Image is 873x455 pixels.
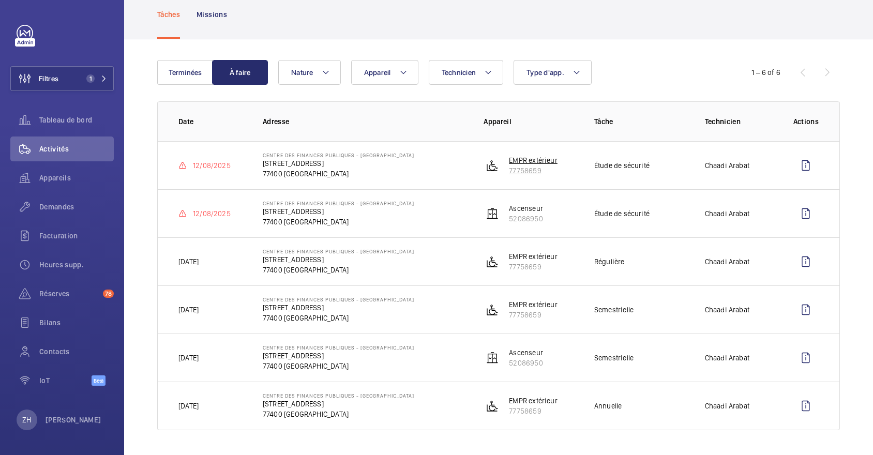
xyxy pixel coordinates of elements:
p: 77400 [GEOGRAPHIC_DATA] [263,361,414,371]
p: 77400 [GEOGRAPHIC_DATA] [263,265,414,275]
p: [STREET_ADDRESS] [263,399,414,409]
p: 77758659 [509,165,558,176]
button: Technicien [429,60,504,85]
p: Centre des finances publiques - [GEOGRAPHIC_DATA] [263,152,414,158]
p: Date [178,116,246,127]
p: Missions [197,9,227,20]
span: Beta [92,375,106,386]
button: Type d'app. [514,60,592,85]
p: Centre des finances publiques - [GEOGRAPHIC_DATA] [263,248,414,254]
p: [STREET_ADDRESS] [263,158,414,169]
p: Actions [793,116,819,127]
p: 77400 [GEOGRAPHIC_DATA] [263,409,414,419]
p: Régulière [594,256,625,267]
p: Centre des finances publiques - [GEOGRAPHIC_DATA] [263,200,414,206]
span: Appareils [39,173,114,183]
p: [PERSON_NAME] [46,415,101,425]
p: Centre des finances publiques - [GEOGRAPHIC_DATA] [263,344,414,351]
span: Tableau de bord [39,115,114,125]
p: 52086950 [509,358,543,368]
p: 12/08/2025 [193,160,231,171]
span: Facturation [39,231,114,241]
p: 77758659 [509,310,558,320]
button: Terminées [157,60,213,85]
p: Semestrielle [594,305,634,315]
button: Nature [278,60,341,85]
p: Chaadi Arabat [705,305,749,315]
span: Technicien [442,68,476,77]
img: platform_lift.svg [486,400,499,412]
p: 52086950 [509,214,543,224]
span: Demandes [39,202,114,212]
p: [STREET_ADDRESS] [263,302,414,313]
img: elevator.svg [486,352,499,364]
p: Tâche [594,116,688,127]
p: Tâches [157,9,180,20]
p: Chaadi Arabat [705,353,749,363]
span: Type d'app. [526,68,564,77]
p: EMPR extérieur [509,155,558,165]
p: [STREET_ADDRESS] [263,206,414,217]
p: 77400 [GEOGRAPHIC_DATA] [263,217,414,227]
p: [STREET_ADDRESS] [263,351,414,361]
img: platform_lift.svg [486,304,499,316]
span: Activités [39,144,114,154]
span: Nature [291,68,313,77]
p: [DATE] [178,401,199,411]
button: Appareil [351,60,418,85]
p: [DATE] [178,305,199,315]
span: 1 [86,74,95,83]
span: Heures supp. [39,260,114,270]
p: [STREET_ADDRESS] [263,254,414,265]
p: 77400 [GEOGRAPHIC_DATA] [263,313,414,323]
p: Adresse [263,116,467,127]
p: Étude de sécurité [594,160,650,171]
p: Technicien [705,116,777,127]
p: 77758659 [509,262,558,272]
p: EMPR extérieur [509,299,558,310]
span: Appareil [364,68,391,77]
p: Chaadi Arabat [705,208,749,219]
p: Annuelle [594,401,622,411]
p: Appareil [484,116,578,127]
p: 77400 [GEOGRAPHIC_DATA] [263,169,414,179]
p: Centre des finances publiques - [GEOGRAPHIC_DATA] [263,392,414,399]
p: 77758659 [509,406,558,416]
p: Chaadi Arabat [705,401,749,411]
p: Semestrielle [594,353,634,363]
p: EMPR extérieur [509,251,558,262]
img: elevator.svg [486,207,499,220]
p: 12/08/2025 [193,208,231,219]
p: EMPR extérieur [509,396,558,406]
p: Ascenseur [509,347,543,358]
p: [DATE] [178,256,199,267]
button: À faire [212,60,268,85]
span: Bilans [39,317,114,328]
p: Étude de sécurité [594,208,650,219]
span: Contacts [39,346,114,357]
span: Réserves [39,289,99,299]
p: Centre des finances publiques - [GEOGRAPHIC_DATA] [263,296,414,302]
p: ZH [22,415,31,425]
p: Chaadi Arabat [705,160,749,171]
img: platform_lift.svg [486,255,499,268]
img: platform_lift.svg [486,159,499,172]
p: Chaadi Arabat [705,256,749,267]
span: 78 [103,290,114,298]
span: Filtres [39,73,58,84]
span: IoT [39,375,92,386]
button: Filtres1 [10,66,114,91]
p: [DATE] [178,353,199,363]
p: Ascenseur [509,203,543,214]
div: 1 – 6 of 6 [751,67,780,78]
